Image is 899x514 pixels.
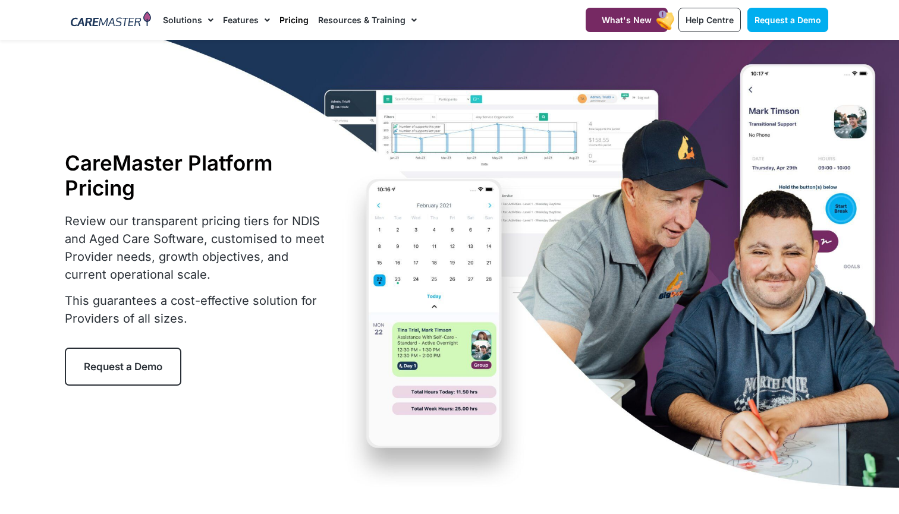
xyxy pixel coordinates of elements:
[65,150,332,200] h1: CareMaster Platform Pricing
[686,15,734,25] span: Help Centre
[84,361,162,373] span: Request a Demo
[65,292,332,327] p: This guarantees a cost-effective solution for Providers of all sizes.
[755,15,821,25] span: Request a Demo
[586,8,668,32] a: What's New
[602,15,652,25] span: What's New
[678,8,741,32] a: Help Centre
[71,11,151,29] img: CareMaster Logo
[65,212,332,283] p: Review our transparent pricing tiers for NDIS and Aged Care Software, customised to meet Provider...
[747,8,828,32] a: Request a Demo
[65,348,181,386] a: Request a Demo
